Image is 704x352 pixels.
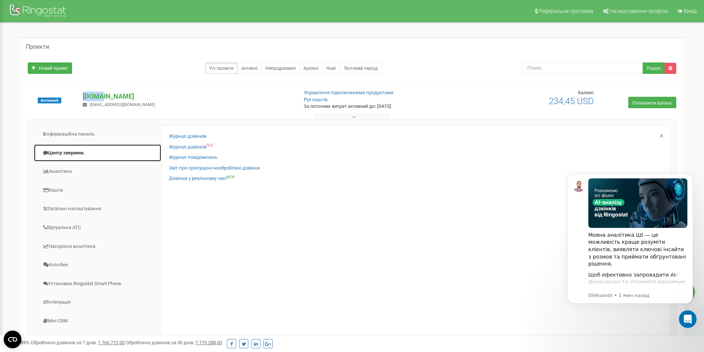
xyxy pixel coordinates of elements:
font: NEW [227,175,235,179]
a: Журнал дзвінків [169,133,206,140]
a: Звіт про пропущені необроблені дзвінки [169,165,260,172]
a: Нові [322,62,340,74]
a: Журнал дзвінківOLD [169,144,213,151]
a: Аналітика [34,163,161,181]
a: Інформаційна панель [34,125,161,143]
font: Журнал дзвінків [169,133,206,139]
a: Поповнити баланс [628,97,676,108]
font: Дзвінки у реальному часі [169,175,227,181]
button: Пошук [643,62,665,74]
font: Реферальна програма [539,8,594,14]
font: Журнал дзвінків [169,144,206,150]
font: X [660,133,663,139]
a: [PERSON_NAME] [34,331,161,349]
font: Віртуальна АТС [47,225,81,230]
font: 1 760 712,00 [98,340,125,345]
input: Пошук [523,62,643,74]
font: Активні [241,66,258,71]
font: Усі проекти [209,66,234,71]
font: [EMAIL_ADDRESS][DOMAIN_NAME] [90,102,155,107]
a: Управління підключеними продуктами [304,90,394,95]
font: Загальні налаштування [47,206,101,211]
a: Mini CRM [34,312,161,330]
font: Архівні [303,66,319,71]
font: 234,45 USD [549,96,594,106]
a: Активні [237,62,262,74]
a: Центр звернень [34,144,161,162]
a: Коллбек [34,256,161,274]
a: Усі проекти [205,62,238,74]
font: Оброблено дзвінків за 7 днів : [31,340,98,345]
a: Тестовий період [340,62,382,74]
font: За поточних витрат активний до: [DATE] [304,103,391,109]
button: Open CMP widget [4,331,21,348]
font: Оброблено дзвінків за 30 днів : [126,340,195,345]
iframe: Intercom notifications повідомлення [556,163,704,332]
font: Поповнити баланс [632,100,672,105]
font: Інтеграція [48,299,71,305]
a: Інтеграція [34,293,161,311]
a: Рух коштів [304,97,327,102]
font: Звіт про пропущені необроблені дзвінки [169,165,260,171]
font: Центр звернень [48,150,84,156]
a: Кошти [34,181,161,199]
font: Нові [326,66,336,71]
font: Кошти [48,187,63,193]
a: Віртуальна АТС [34,219,161,237]
font: Коллбек [49,262,68,267]
font: Установки Ringostat Smart Phone [48,281,121,286]
font: Аналітика [49,168,72,174]
font: Активний [41,98,58,102]
a: Архівні [299,62,323,74]
font: Тестовий період [344,66,378,71]
font: Вихід [684,8,697,14]
a: Непродовжені [261,62,300,74]
font: Непродовжені [265,66,296,71]
font: 7 775 288,00 [195,340,222,345]
font: Пошук [647,66,661,71]
iframe: Intercom live chat [679,310,697,328]
font: Проекти [26,43,49,50]
font: Налаштування профілю [610,8,668,14]
font: Новий проект [39,66,68,71]
a: Загальні налаштування [34,200,161,218]
a: Дзвінки у реальному часіNEW [169,175,235,182]
font: Наскрізна аналітика [49,243,95,249]
font: Інформаційна панель [45,131,95,137]
font: Журнал повідомлень [169,154,217,160]
a: Журнал повідомлень [169,154,217,161]
font: OLD [206,143,213,147]
a: Наскрізна аналітика [34,237,161,256]
a: Установки Ringostat Smart Phone [34,275,161,293]
a: Новий проект [28,62,72,74]
font: [DOMAIN_NAME] [83,92,134,100]
font: Mini CRM [48,318,68,324]
font: Баланс [578,90,594,95]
